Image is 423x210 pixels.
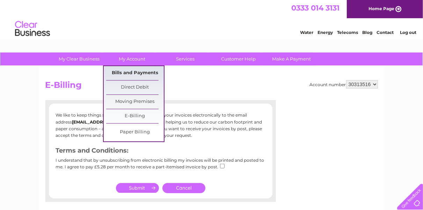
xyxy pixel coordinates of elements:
[162,183,205,193] a: Cancel
[210,52,267,65] a: Customer Help
[47,4,377,34] div: Clear Business is a trading name of Verastar Limited (registered in [GEOGRAPHIC_DATA] No. 3667643...
[362,30,372,35] a: Blog
[300,30,313,35] a: Water
[263,52,320,65] a: Make A Payment
[56,158,265,174] div: I understand that by unsubscribing from electronic billing my invoices will be printed and posted...
[116,183,159,193] input: Submit
[400,30,416,35] a: Log out
[56,112,265,139] p: We like to keep things simple. You currently receive your invoices electronically to the email ad...
[72,119,150,125] b: [EMAIL_ADDRESS][DOMAIN_NAME]
[103,52,161,65] a: My Account
[50,52,108,65] a: My Clear Business
[377,30,394,35] a: Contact
[337,30,358,35] a: Telecoms
[106,125,164,139] a: Paper Billing
[156,52,214,65] a: Services
[106,66,164,80] a: Bills and Payments
[318,30,333,35] a: Energy
[310,80,378,89] div: Account number
[106,80,164,94] a: Direct Debit
[106,95,164,109] a: Moving Premises
[45,80,378,93] h2: E-Billing
[106,109,164,123] a: E-Billing
[291,3,340,12] a: 0333 014 3131
[15,18,50,40] img: logo.png
[56,146,265,158] h3: Terms and Conditions:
